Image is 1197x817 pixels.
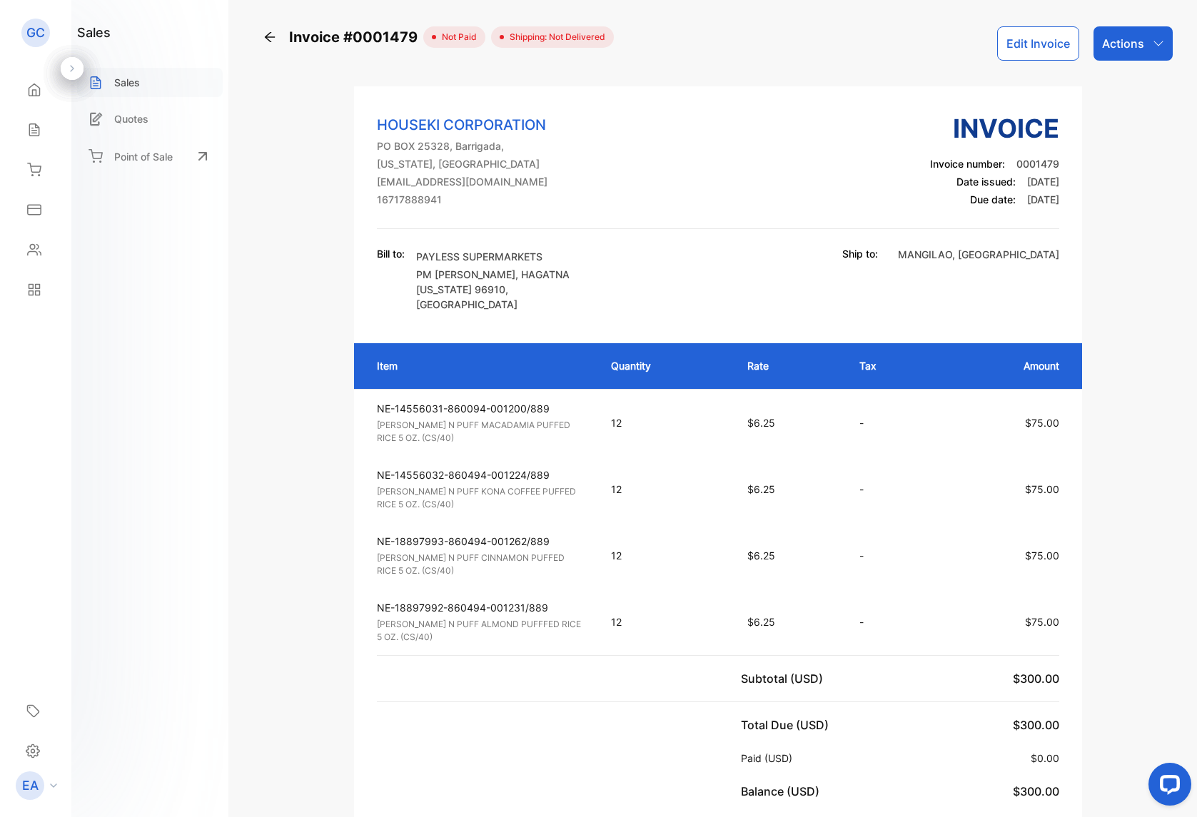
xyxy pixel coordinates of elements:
[77,104,223,133] a: Quotes
[377,618,585,644] p: [PERSON_NAME] N PUFF ALMOND PUFFFED RICE 5 OZ. (CS/40)
[377,485,585,511] p: [PERSON_NAME] N PUFF KONA COFFEE PUFFED RICE 5 OZ. (CS/40)
[377,192,547,207] p: 16717888941
[77,23,111,42] h1: sales
[611,548,719,563] p: 12
[741,751,798,766] p: Paid (USD)
[611,358,719,373] p: Quantity
[1027,176,1059,188] span: [DATE]
[1025,549,1059,562] span: $75.00
[377,552,585,577] p: [PERSON_NAME] N PUFF CINNAMON PUFFED RICE 5 OZ. (CS/40)
[611,614,719,629] p: 12
[951,358,1059,373] p: Amount
[859,482,922,497] p: -
[930,109,1059,148] h3: Invoice
[377,138,547,153] p: PO BOX 25328, Barrigada,
[377,600,585,615] p: NE-18897992-860494-001231/889
[1027,193,1059,205] span: [DATE]
[1137,757,1197,817] iframe: LiveChat chat widget
[377,246,405,261] p: Bill to:
[114,149,173,164] p: Point of Sale
[611,415,719,430] p: 12
[26,24,45,42] p: GC
[747,549,775,562] span: $6.25
[377,174,547,189] p: [EMAIL_ADDRESS][DOMAIN_NAME]
[1102,35,1144,52] p: Actions
[747,483,775,495] span: $6.25
[741,783,825,800] p: Balance (USD)
[997,26,1079,61] button: Edit Invoice
[1025,483,1059,495] span: $75.00
[1013,718,1059,732] span: $300.00
[377,156,547,171] p: [US_STATE], [GEOGRAPHIC_DATA]
[1025,417,1059,429] span: $75.00
[859,415,922,430] p: -
[416,268,570,295] span: PM [PERSON_NAME], HAGATNA [US_STATE] 96910
[1013,671,1059,686] span: $300.00
[377,534,585,549] p: NE-18897993-860494-001262/889
[741,670,829,687] p: Subtotal (USD)
[377,401,585,416] p: NE-14556031-860094-001200/889
[289,26,423,48] span: Invoice #0001479
[930,158,1005,170] span: Invoice number:
[22,776,39,795] p: EA
[416,249,580,264] p: PAYLESS SUPERMARKETS
[859,614,922,629] p: -
[1016,158,1059,170] span: 0001479
[956,176,1016,188] span: Date issued:
[77,141,223,172] a: Point of Sale
[1031,752,1059,764] span: $0.00
[1013,784,1059,798] span: $300.00
[114,111,148,126] p: Quotes
[859,358,922,373] p: Tax
[952,248,1059,260] span: , [GEOGRAPHIC_DATA]
[747,616,775,628] span: $6.25
[436,31,477,44] span: not paid
[611,482,719,497] p: 12
[747,358,832,373] p: Rate
[1025,616,1059,628] span: $75.00
[747,417,775,429] span: $6.25
[377,419,585,445] p: [PERSON_NAME] N PUFF MACADAMIA PUFFED RICE 5 OZ. (CS/40)
[898,248,952,260] span: MANGILAO
[377,114,547,136] p: HOUSEKI CORPORATION
[377,467,585,482] p: NE-14556032-860494-001224/889
[504,31,605,44] span: Shipping: Not Delivered
[859,548,922,563] p: -
[970,193,1016,205] span: Due date:
[1094,26,1173,61] button: Actions
[377,358,582,373] p: Item
[114,75,140,90] p: Sales
[842,246,878,261] p: Ship to:
[77,68,223,97] a: Sales
[741,716,834,734] p: Total Due (USD)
